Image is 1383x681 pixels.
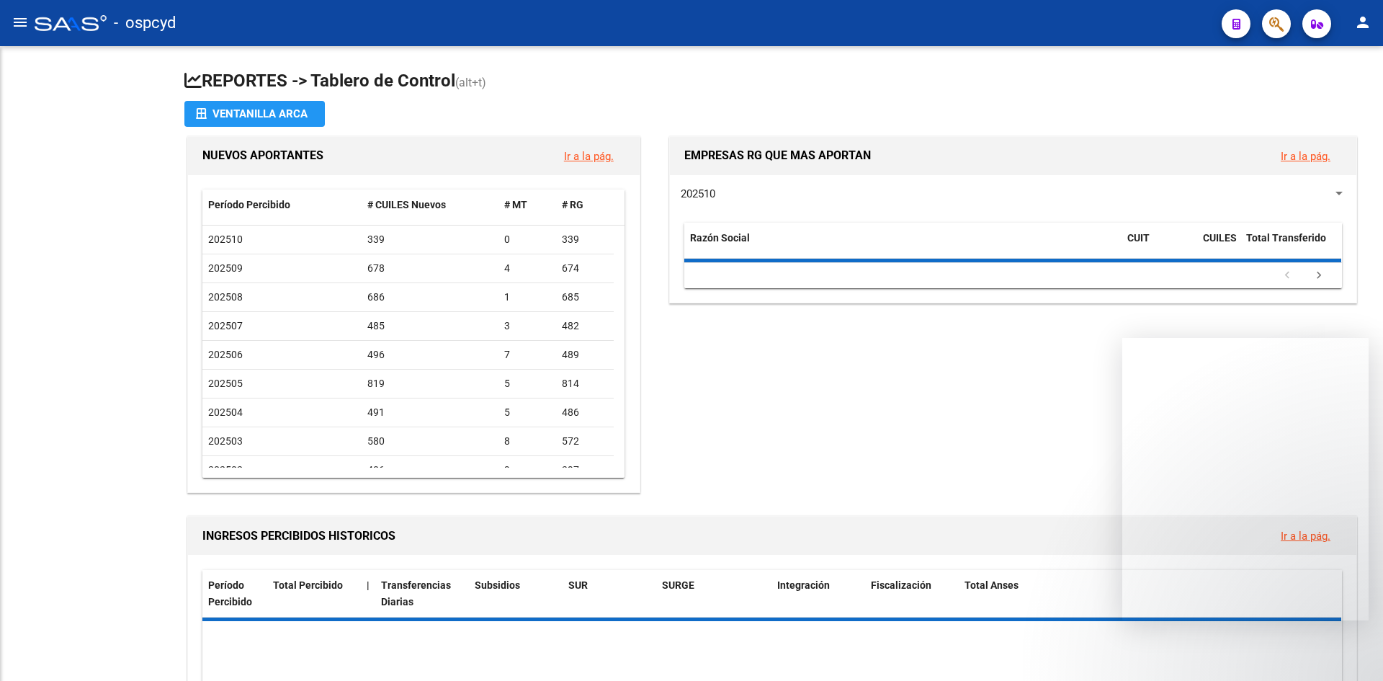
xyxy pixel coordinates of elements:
div: 674 [562,260,608,277]
span: 202505 [208,378,243,389]
datatable-header-cell: CUILES [1197,223,1240,270]
div: 4 [504,260,550,277]
button: Ir a la pág. [1269,143,1342,169]
div: 8 [504,433,550,450]
span: 202503 [208,435,243,447]
span: Integración [777,579,830,591]
datatable-header-cell: Subsidios [469,570,563,618]
span: 202506 [208,349,243,360]
datatable-header-cell: Razón Social [684,223,1122,270]
span: 202509 [208,262,243,274]
span: SUR [568,579,588,591]
a: go to previous page [1274,268,1301,284]
mat-icon: person [1354,14,1371,31]
span: 202510 [681,187,715,200]
span: Total Anses [964,579,1019,591]
div: 339 [562,231,608,248]
a: go to next page [1305,268,1333,284]
span: 202508 [208,291,243,303]
div: 397 [562,462,608,479]
div: 5 [504,375,550,392]
div: 0 [504,231,550,248]
button: Ventanilla ARCA [184,101,325,127]
div: 482 [562,318,608,334]
span: Subsidios [475,579,520,591]
iframe: Intercom live chat mensaje [1122,338,1369,620]
a: Ir a la pág. [1281,150,1330,163]
datatable-header-cell: Fiscalización [865,570,959,618]
span: EMPRESAS RG QUE MAS APORTAN [684,148,871,162]
span: INGRESOS PERCIBIDOS HISTORICOS [202,529,395,543]
span: NUEVOS APORTANTES [202,148,323,162]
datatable-header-cell: Período Percibido [202,190,362,221]
span: SURGE [662,579,694,591]
span: CUIT [1127,232,1150,244]
span: Período Percibido [208,199,290,210]
div: 339 [367,231,493,248]
div: 686 [367,289,493,306]
div: 9 [504,462,550,479]
div: 5 [504,404,550,421]
span: (alt+t) [455,76,486,89]
span: Período Percibido [208,579,252,607]
div: 7 [504,347,550,363]
datatable-header-cell: CUIT [1122,223,1197,270]
span: Fiscalización [871,579,931,591]
span: # RG [562,199,583,210]
div: 485 [367,318,493,334]
div: 491 [367,404,493,421]
span: 202504 [208,406,243,418]
div: 406 [367,462,493,479]
span: Total Transferido [1246,232,1326,244]
div: 685 [562,289,608,306]
span: Razón Social [690,232,750,244]
div: 486 [562,404,608,421]
datatable-header-cell: Total Anses [959,570,1330,618]
a: Ir a la pág. [564,150,614,163]
datatable-header-cell: # CUILES Nuevos [362,190,499,221]
datatable-header-cell: Período Percibido [202,570,267,618]
datatable-header-cell: # RG [556,190,614,221]
span: | [367,579,370,591]
h1: REPORTES -> Tablero de Control [184,69,1360,94]
span: 202510 [208,233,243,245]
span: CUILES [1203,232,1237,244]
button: Ir a la pág. [552,143,625,169]
div: 580 [367,433,493,450]
div: 489 [562,347,608,363]
datatable-header-cell: # MT [498,190,556,221]
datatable-header-cell: Integración [771,570,865,618]
datatable-header-cell: Transferencias Diarias [375,570,469,618]
div: 3 [504,318,550,334]
div: 1 [504,289,550,306]
span: # MT [504,199,527,210]
div: 814 [562,375,608,392]
div: 496 [367,347,493,363]
div: 572 [562,433,608,450]
span: 202502 [208,464,243,476]
mat-icon: menu [12,14,29,31]
span: - ospcyd [114,7,176,39]
span: Transferencias Diarias [381,579,451,607]
datatable-header-cell: | [361,570,375,618]
datatable-header-cell: SUR [563,570,656,618]
datatable-header-cell: SURGE [656,570,771,618]
div: 678 [367,260,493,277]
div: 819 [367,375,493,392]
datatable-header-cell: Total Transferido [1240,223,1341,270]
span: Total Percibido [273,579,343,591]
iframe: Intercom live chat [1334,632,1369,667]
div: Ventanilla ARCA [196,101,313,127]
datatable-header-cell: Total Percibido [267,570,361,618]
span: 202507 [208,320,243,331]
span: # CUILES Nuevos [367,199,446,210]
